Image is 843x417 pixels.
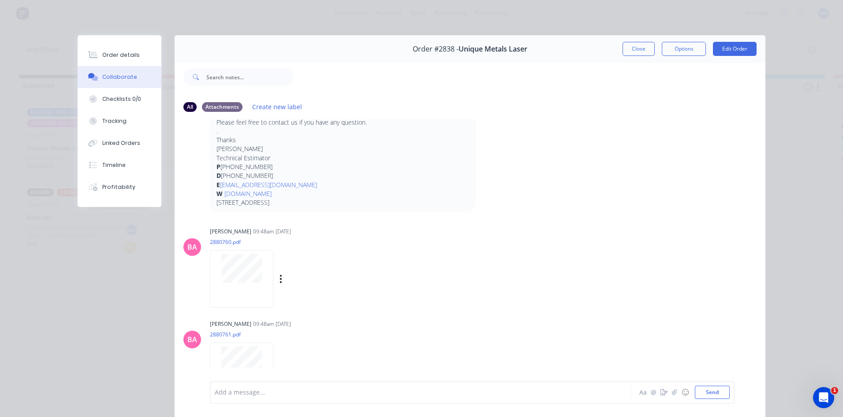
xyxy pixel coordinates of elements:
[413,45,459,53] span: Order #2838 -
[210,238,372,246] p: 2880760.pdf
[216,171,469,180] p: [PHONE_NUMBER]
[216,189,223,198] strong: W
[216,127,469,136] p: .
[102,95,141,103] div: Checklists 0/0
[78,88,161,110] button: Checklists 0/0
[210,320,251,328] div: [PERSON_NAME]
[210,331,282,338] p: 2880761.pdf
[78,66,161,88] button: Collaborate
[78,132,161,154] button: Linked Orders
[206,68,294,86] input: Search notes...
[216,162,220,171] strong: P
[216,162,469,171] p: [PHONE_NUMBER]
[220,181,317,189] a: [EMAIL_ADDRESS][DOMAIN_NAME]
[638,387,648,398] button: Aa
[713,42,757,56] button: Edit Order
[78,176,161,198] button: Profitability
[831,387,838,394] span: 1
[187,334,197,345] div: BA
[102,183,135,191] div: Profitability
[78,110,161,132] button: Tracking
[216,136,469,144] p: Thanks
[102,73,137,81] div: Collaborate
[216,181,220,189] strong: E
[210,228,251,236] div: [PERSON_NAME]
[216,118,469,127] p: Please feel free to contact us if you have any question.
[78,154,161,176] button: Timeline
[662,42,706,56] button: Options
[695,386,730,399] button: Send
[248,101,307,113] button: Create new label
[459,45,527,53] span: Unique Metals Laser
[216,144,469,153] p: [PERSON_NAME]
[102,161,126,169] div: Timeline
[224,189,272,198] a: [DOMAIN_NAME]
[216,154,469,162] p: Technical Estimator
[623,42,655,56] button: Close
[102,139,140,147] div: Linked Orders
[102,51,140,59] div: Order details
[648,387,659,398] button: @
[216,171,221,180] strong: D
[202,102,242,112] div: Attachments
[813,387,834,408] iframe: Intercom live chat
[253,228,291,236] div: 09:48am [DATE]
[187,242,197,252] div: BA
[102,117,127,125] div: Tracking
[680,387,690,398] button: ☺
[216,198,469,207] p: [STREET_ADDRESS]
[78,44,161,66] button: Order details
[253,320,291,328] div: 09:48am [DATE]
[183,102,197,112] div: All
